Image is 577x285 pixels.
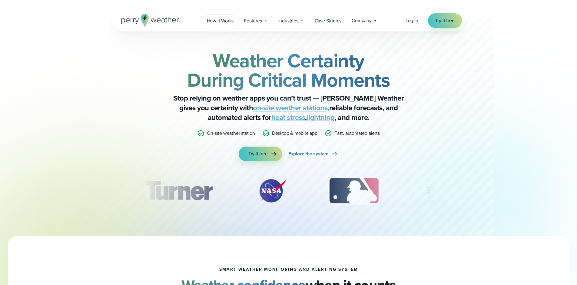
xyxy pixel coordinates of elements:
strong: Weather Certainty During Critical Moments [187,46,390,94]
a: heat stress [271,112,305,123]
img: NASA.svg [250,176,293,206]
a: on-site weather stations, [253,102,329,113]
p: Fast, automated alerts [334,130,380,137]
span: How it Works [207,17,234,25]
span: Case Studies [315,17,342,25]
img: Turner-Construction_1.svg [135,176,221,206]
img: PGA.svg [415,176,463,206]
div: 4 of 12 [415,176,463,206]
p: Desktop & mobile app [272,130,317,137]
span: Features [244,17,262,25]
div: 1 of 12 [135,176,221,206]
span: Industries [278,17,298,25]
a: Try it free [239,147,282,161]
img: MLB.svg [322,176,386,206]
span: Explore the system [288,150,329,157]
a: Case Studies [310,15,347,27]
a: How it Works [202,15,239,27]
a: lightning [307,112,335,123]
h1: smart weather monitoring and alerting system [219,267,358,272]
div: 3 of 12 [322,176,386,206]
a: Explore the system [288,147,338,161]
span: Company [352,17,372,24]
p: On-site weather station [207,130,255,137]
p: Stop relying on weather apps you can’t trust — [PERSON_NAME] Weather gives you certainty with rel... [167,93,410,122]
div: slideshow [142,176,435,209]
a: Log in [406,17,418,24]
a: Try it free [428,13,462,28]
div: 2 of 12 [250,176,293,206]
span: Try it free [435,17,455,24]
span: Try it free [248,150,268,157]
